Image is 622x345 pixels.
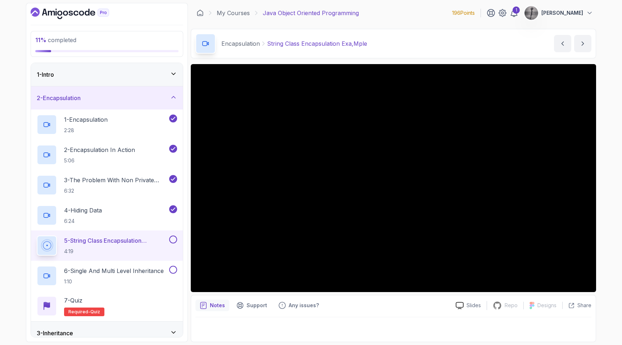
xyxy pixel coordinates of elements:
button: Support button [232,300,271,311]
p: Slides [466,302,481,309]
button: 2-Encapsulation In Action5:06 [37,145,177,165]
p: Any issues? [289,302,319,309]
p: 1 - Encapsulation [64,115,108,124]
p: [PERSON_NAME] [541,9,583,17]
button: Feedback button [274,300,323,311]
p: 2 - Encapsulation In Action [64,145,135,154]
span: 11 % [35,36,46,44]
button: previous content [554,35,571,52]
iframe: 6 - String Class Encapsulation Exa,mple [191,64,596,292]
p: Repo [505,302,518,309]
p: Designs [537,302,556,309]
button: 3-Inheritance [31,322,183,345]
h3: 3 - Inheritance [37,329,73,337]
p: 5 - String Class Encapsulation Exa,Mple [64,236,168,245]
button: 4-Hiding Data6:24 [37,205,177,225]
a: 1 [510,9,518,17]
button: 5-String Class Encapsulation Exa,Mple4:19 [37,236,177,256]
a: Dashboard [31,8,126,19]
button: 7-QuizRequired-quiz [37,296,177,316]
p: 7 - Quiz [64,296,82,305]
p: 196 Points [452,9,475,17]
div: 1 [513,6,520,14]
button: 1-Encapsulation2:28 [37,115,177,135]
button: 6-Single And Multi Level Inheritance1:10 [37,266,177,286]
p: 6 - Single And Multi Level Inheritance [64,266,164,275]
button: 3-The Problem With Non Private Fields6:32 [37,175,177,195]
p: 6:24 [64,218,102,225]
p: String Class Encapsulation Exa,Mple [267,39,367,48]
p: Notes [210,302,225,309]
button: 2-Encapsulation [31,86,183,109]
p: Share [577,302,591,309]
h3: 2 - Encapsulation [37,94,81,102]
a: Dashboard [197,9,204,17]
p: Java Object Oriented Programming [263,9,359,17]
h3: 1 - Intro [37,70,54,79]
a: Slides [450,302,487,309]
span: Required- [68,309,90,315]
button: 1-Intro [31,63,183,86]
button: user profile image[PERSON_NAME] [524,6,593,20]
p: 4 - Hiding Data [64,206,102,215]
span: completed [35,36,76,44]
p: 2:28 [64,127,108,134]
img: user profile image [524,6,538,20]
p: 5:06 [64,157,135,164]
p: Encapsulation [221,39,260,48]
button: notes button [195,300,229,311]
a: My Courses [217,9,250,17]
p: 3 - The Problem With Non Private Fields [64,176,168,184]
p: 1:10 [64,278,164,285]
span: quiz [90,309,100,315]
p: 6:32 [64,187,168,194]
p: 4:19 [64,248,168,255]
button: next content [574,35,591,52]
button: Share [562,302,591,309]
p: Support [247,302,267,309]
